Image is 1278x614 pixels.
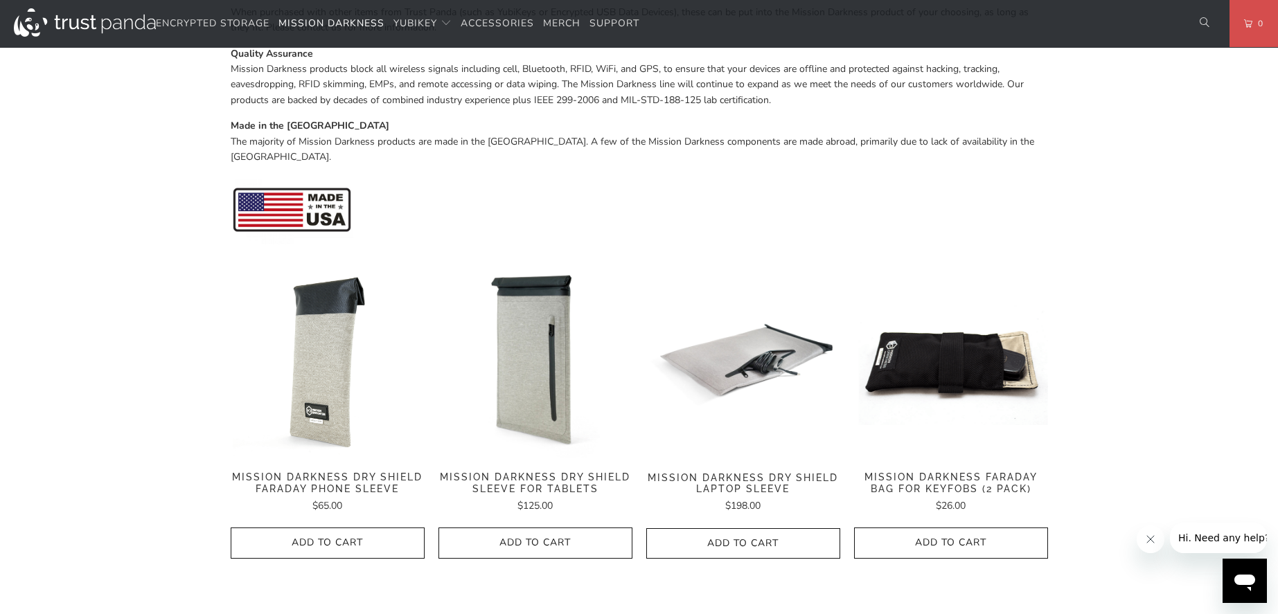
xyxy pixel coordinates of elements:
span: Mission Darkness Dry Shield Sleeve For Tablets [438,471,632,495]
p: Mission Darkness products block all wireless signals including cell, Bluetooth, RFID, WiFi, and G... [231,46,1048,109]
a: Mission Darkness Faraday Bag for Keyfobs (2 pack) $26.00 [854,471,1048,514]
img: Mission Darkness Dry Shield Laptop Sleeve [646,264,840,458]
iframe: Close message [1137,525,1164,553]
button: Add to Cart [854,527,1048,559]
button: Add to Cart [646,528,840,559]
summary: YubiKey [393,8,452,40]
a: Mission Darkness Dry Shield Faraday Phone Sleeve $65.00 [231,471,425,514]
span: Mission Darkness Faraday Bag for Keyfobs (2 pack) [854,471,1048,495]
span: $65.00 [312,499,342,512]
a: Mission Darkness Dry Shield Sleeve For Tablets Mission Darkness Dry Shield Sleeve For Tablets [438,264,632,458]
span: Mission Darkness Dry Shield Faraday Phone Sleeve [231,471,425,495]
span: 0 [1252,16,1263,31]
span: Merch [543,17,580,30]
a: Mission Darkness Dry Shield Laptop Sleeve Mission Darkness Dry Shield Laptop Sleeve [646,264,840,458]
button: Add to Cart [438,527,632,559]
iframe: Button to launch messaging window [1223,559,1267,603]
img: Mission Darkness Dry Shield Faraday Phone Sleeve - Trust Panda [231,264,425,458]
p: The majority of Mission Darkness products are made in the [GEOGRAPHIC_DATA]. A few of the Mission... [231,118,1048,165]
span: Add to Cart [453,537,618,549]
a: Mission Darkness Dry Shield Faraday Phone Sleeve - Trust Panda Mission Darkness Dry Shield Farada... [231,264,425,458]
a: Merch [543,8,580,40]
span: Mission Darkness Dry Shield Laptop Sleeve [646,472,840,496]
span: Mission Darkness [278,17,384,30]
span: YubiKey [393,17,437,30]
span: Add to Cart [245,537,410,549]
a: Mission Darkness [278,8,384,40]
iframe: Message from company [1170,523,1267,553]
span: Add to Cart [661,538,826,550]
a: Mission Darkness Dry Shield Sleeve For Tablets $125.00 [438,471,632,514]
span: $26.00 [936,499,966,512]
strong: Quality Assurance [231,47,313,60]
span: Encrypted Storage [156,17,269,30]
span: $125.00 [517,499,553,512]
span: Support [589,17,639,30]
img: Mission Darkness Faraday Bag for Keyfobs (2 pack) [854,264,1048,458]
span: Accessories [461,17,534,30]
span: Hi. Need any help? [8,10,100,21]
img: Mission Darkness Dry Shield Sleeve For Tablets [438,264,632,458]
img: Trust Panda Australia [14,8,156,37]
a: Encrypted Storage [156,8,269,40]
a: Accessories [461,8,534,40]
a: Mission Darkness Faraday Bag for Keyfobs (2 pack) Mission Darkness Faraday Bag for Keyfobs (2 pack) [854,264,1048,458]
span: $198.00 [725,499,761,512]
strong: Made in the [GEOGRAPHIC_DATA] [231,119,389,132]
a: Support [589,8,639,40]
nav: Translation missing: en.navigation.header.main_nav [156,8,639,40]
button: Add to Cart [231,527,425,559]
span: Add to Cart [869,537,1033,549]
a: Mission Darkness Dry Shield Laptop Sleeve $198.00 [646,472,840,514]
